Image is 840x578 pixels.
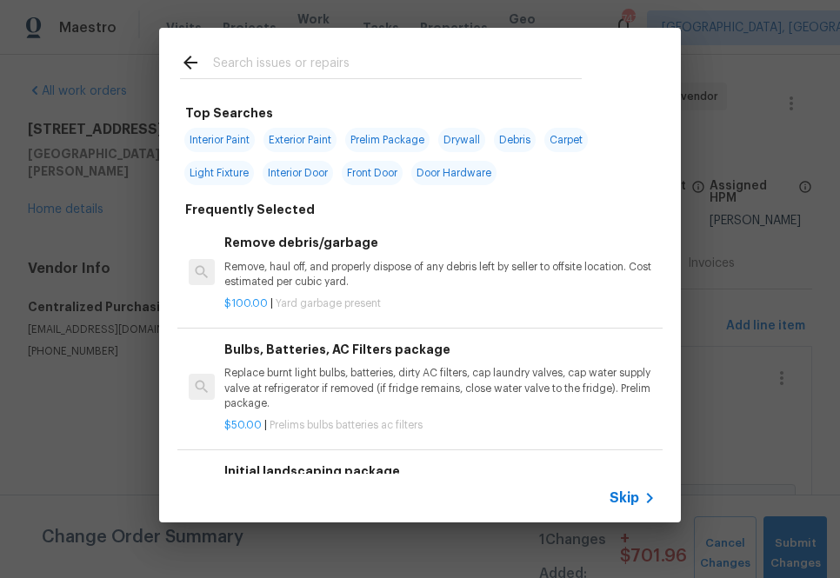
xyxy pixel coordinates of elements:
[224,233,656,252] h6: Remove debris/garbage
[185,103,273,123] h6: Top Searches
[224,418,656,433] p: |
[411,161,497,185] span: Door Hardware
[263,128,337,152] span: Exterior Paint
[494,128,536,152] span: Debris
[438,128,485,152] span: Drywall
[610,489,639,507] span: Skip
[345,128,430,152] span: Prelim Package
[224,366,656,410] p: Replace burnt light bulbs, batteries, dirty AC filters, cap laundry valves, cap water supply valv...
[224,298,268,309] span: $100.00
[185,200,315,219] h6: Frequently Selected
[224,420,262,430] span: $50.00
[224,340,656,359] h6: Bulbs, Batteries, AC Filters package
[224,296,656,311] p: |
[184,128,255,152] span: Interior Paint
[544,128,588,152] span: Carpet
[213,52,582,78] input: Search issues or repairs
[276,298,381,309] span: Yard garbage present
[224,462,656,481] h6: Initial landscaping package
[184,161,254,185] span: Light Fixture
[224,260,656,289] p: Remove, haul off, and properly dispose of any debris left by seller to offsite location. Cost est...
[263,161,333,185] span: Interior Door
[342,161,403,185] span: Front Door
[270,420,423,430] span: Prelims bulbs batteries ac filters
